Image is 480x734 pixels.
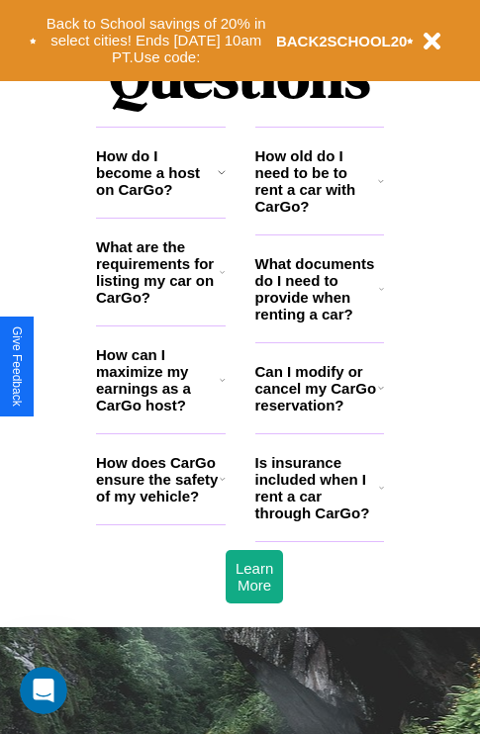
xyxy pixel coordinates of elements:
h3: How do I become a host on CarGo? [96,147,218,198]
h3: How does CarGo ensure the safety of my vehicle? [96,454,220,505]
h3: Is insurance included when I rent a car through CarGo? [255,454,379,521]
h3: What documents do I need to provide when renting a car? [255,255,380,322]
h3: How old do I need to be to rent a car with CarGo? [255,147,379,215]
div: Give Feedback [10,326,24,407]
button: Back to School savings of 20% in select cities! Ends [DATE] 10am PT.Use code: [37,10,276,71]
h3: What are the requirements for listing my car on CarGo? [96,238,220,306]
h3: Can I modify or cancel my CarGo reservation? [255,363,378,413]
h3: How can I maximize my earnings as a CarGo host? [96,346,220,413]
iframe: Intercom live chat [20,667,67,714]
button: Learn More [226,550,283,603]
b: BACK2SCHOOL20 [276,33,408,49]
